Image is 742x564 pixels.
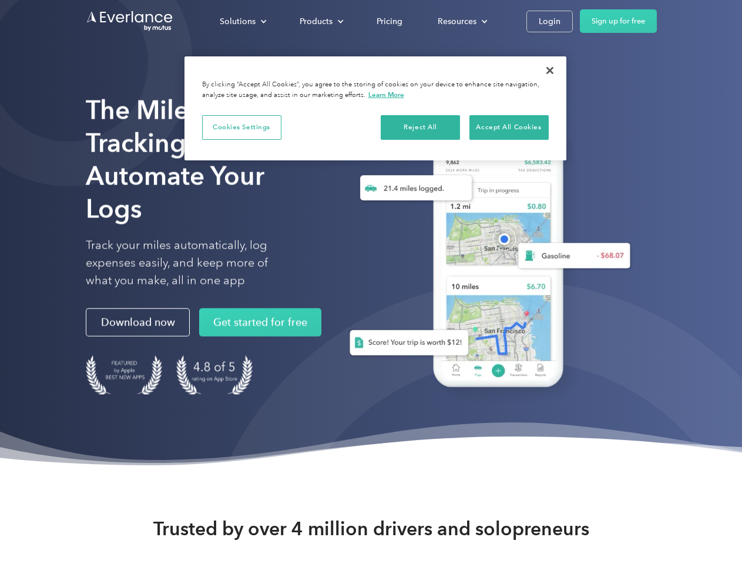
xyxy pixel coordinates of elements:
img: 4.9 out of 5 stars on the app store [176,355,253,395]
div: Cookie banner [184,56,566,160]
strong: Trusted by over 4 million drivers and solopreneurs [153,517,589,540]
a: Pricing [365,11,414,32]
a: Download now [86,308,190,337]
div: Login [539,14,560,29]
button: Accept All Cookies [469,115,549,140]
div: Solutions [208,11,276,32]
a: Get started for free [199,308,321,337]
div: Resources [426,11,497,32]
a: Login [526,11,573,32]
img: Badge for Featured by Apple Best New Apps [86,355,162,395]
button: Reject All [381,115,460,140]
div: Privacy [184,56,566,160]
p: Track your miles automatically, log expenses easily, and keep more of what you make, all in one app [86,237,296,290]
div: Solutions [220,14,256,29]
a: More information about your privacy, opens in a new tab [368,90,404,99]
div: Products [300,14,333,29]
div: By clicking “Accept All Cookies”, you agree to the storing of cookies on your device to enhance s... [202,80,549,100]
button: Cookies Settings [202,115,281,140]
div: Pricing [377,14,402,29]
button: Close [537,58,563,83]
a: Go to homepage [86,10,174,32]
a: Sign up for free [580,9,657,33]
div: Resources [438,14,476,29]
div: Products [288,11,353,32]
img: Everlance, mileage tracker app, expense tracking app [331,112,640,405]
